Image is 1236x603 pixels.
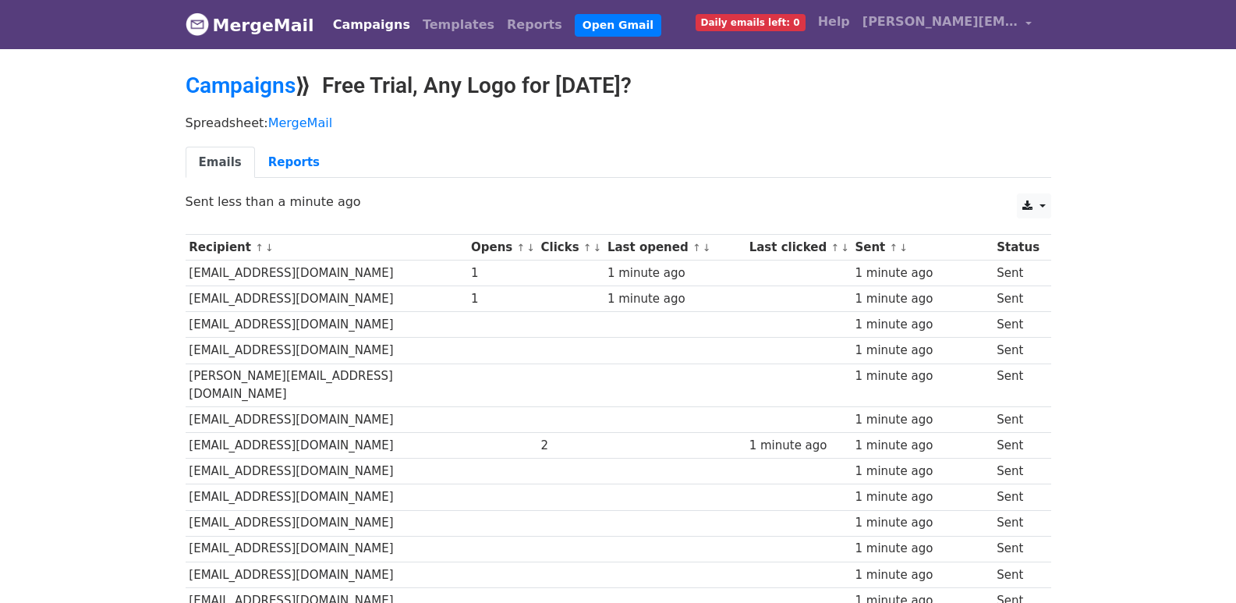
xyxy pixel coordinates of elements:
[186,338,468,364] td: [EMAIL_ADDRESS][DOMAIN_NAME]
[852,235,993,261] th: Sent
[993,286,1043,312] td: Sent
[855,488,989,506] div: 1 minute ago
[899,242,908,254] a: ↓
[993,484,1043,510] td: Sent
[856,6,1039,43] a: [PERSON_NAME][EMAIL_ADDRESS][DOMAIN_NAME]
[696,14,806,31] span: Daily emails left: 0
[993,235,1043,261] th: Status
[993,364,1043,407] td: Sent
[255,147,333,179] a: Reports
[186,433,468,459] td: [EMAIL_ADDRESS][DOMAIN_NAME]
[526,242,535,254] a: ↓
[604,235,745,261] th: Last opened
[855,290,989,308] div: 1 minute ago
[265,242,274,254] a: ↓
[186,73,296,98] a: Campaigns
[855,367,989,385] div: 1 minute ago
[993,510,1043,536] td: Sent
[855,411,989,429] div: 1 minute ago
[855,566,989,584] div: 1 minute ago
[830,242,839,254] a: ↑
[186,562,468,587] td: [EMAIL_ADDRESS][DOMAIN_NAME]
[186,364,468,407] td: [PERSON_NAME][EMAIL_ADDRESS][DOMAIN_NAME]
[186,459,468,484] td: [EMAIL_ADDRESS][DOMAIN_NAME]
[186,261,468,286] td: [EMAIL_ADDRESS][DOMAIN_NAME]
[593,242,602,254] a: ↓
[186,312,468,338] td: [EMAIL_ADDRESS][DOMAIN_NAME]
[855,316,989,334] div: 1 minute ago
[186,193,1051,210] p: Sent less than a minute ago
[575,14,661,37] a: Open Gmail
[186,484,468,510] td: [EMAIL_ADDRESS][DOMAIN_NAME]
[993,261,1043,286] td: Sent
[541,437,600,455] div: 2
[749,437,848,455] div: 1 minute ago
[862,12,1018,31] span: [PERSON_NAME][EMAIL_ADDRESS][DOMAIN_NAME]
[583,242,592,254] a: ↑
[186,536,468,562] td: [EMAIL_ADDRESS][DOMAIN_NAME]
[993,459,1043,484] td: Sent
[993,407,1043,433] td: Sent
[993,536,1043,562] td: Sent
[186,12,209,36] img: MergeMail logo
[890,242,898,254] a: ↑
[855,342,989,360] div: 1 minute ago
[186,235,468,261] th: Recipient
[855,540,989,558] div: 1 minute ago
[186,73,1051,99] h2: ⟫ Free Trial, Any Logo for [DATE]?
[703,242,711,254] a: ↓
[186,115,1051,131] p: Spreadsheet:
[471,264,533,282] div: 1
[186,510,468,536] td: [EMAIL_ADDRESS][DOMAIN_NAME]
[689,6,812,37] a: Daily emails left: 0
[993,312,1043,338] td: Sent
[855,463,989,481] div: 1 minute ago
[993,433,1043,459] td: Sent
[186,147,255,179] a: Emails
[501,9,568,41] a: Reports
[692,242,701,254] a: ↑
[516,242,525,254] a: ↑
[255,242,264,254] a: ↑
[416,9,501,41] a: Templates
[607,290,742,308] div: 1 minute ago
[537,235,604,261] th: Clicks
[186,286,468,312] td: [EMAIL_ADDRESS][DOMAIN_NAME]
[841,242,849,254] a: ↓
[855,264,989,282] div: 1 minute ago
[812,6,856,37] a: Help
[855,514,989,532] div: 1 minute ago
[745,235,852,261] th: Last clicked
[855,437,989,455] div: 1 minute ago
[607,264,742,282] div: 1 minute ago
[186,9,314,41] a: MergeMail
[467,235,537,261] th: Opens
[993,338,1043,364] td: Sent
[186,407,468,433] td: [EMAIL_ADDRESS][DOMAIN_NAME]
[471,290,533,308] div: 1
[327,9,416,41] a: Campaigns
[993,562,1043,587] td: Sent
[268,115,332,130] a: MergeMail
